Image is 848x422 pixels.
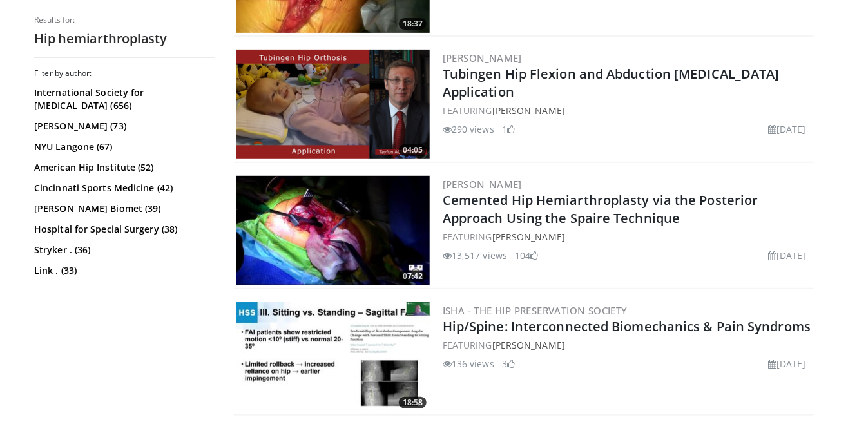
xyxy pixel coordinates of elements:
a: NYU Langone (67) [34,140,211,153]
span: 07:42 [399,271,427,282]
a: 04:05 [236,50,430,159]
div: FEATURING [443,104,811,117]
img: 8d13a072-ec12-49b4-a897-ccee96d02c0a.png.300x170_q85_crop-smart_upscale.png [236,50,430,159]
a: ISHA - The Hip Preservation Society [443,304,628,317]
span: 18:58 [399,397,427,408]
a: 18:58 [236,302,430,412]
a: Tubingen Hip Flexion and Abduction [MEDICAL_DATA] Application [443,65,780,101]
a: Link . (33) [34,264,211,277]
img: 0bdaa4eb-40dd-479d-bd02-e24569e50eb5.300x170_q85_crop-smart_upscale.jpg [236,302,430,412]
span: 04:05 [399,144,427,156]
a: Cincinnati Sports Medicine (42) [34,182,211,195]
a: Hip/Spine: Interconnected Biomechanics & Pain Syndroms [443,318,811,335]
img: c66cfaa8-3ad4-4c68-92de-7144ce094961.300x170_q85_crop-smart_upscale.jpg [236,176,430,285]
li: 13,517 views [443,249,507,262]
a: American Hip Institute (52) [34,161,211,174]
a: 07:42 [236,176,430,285]
a: [PERSON_NAME] [492,231,565,243]
a: [PERSON_NAME] [443,178,522,191]
h3: Filter by author: [34,68,215,79]
li: [DATE] [768,249,806,262]
li: 290 views [443,122,494,136]
a: Cemented Hip Hemiarthroplasty via the Posterior Approach Using the Spaire Technique [443,191,758,227]
a: Hospital for Special Surgery (38) [34,223,211,236]
h2: Hip hemiarthroplasty [34,30,215,47]
li: 3 [502,357,515,370]
li: [DATE] [768,357,806,370]
a: [PERSON_NAME] [443,52,522,64]
a: [PERSON_NAME] [492,104,565,117]
a: [PERSON_NAME] [492,339,565,351]
div: FEATURING [443,338,811,352]
p: Results for: [34,15,215,25]
a: [PERSON_NAME] (73) [34,120,211,133]
span: 18:37 [399,18,427,30]
a: Stryker . (36) [34,244,211,256]
li: 104 [515,249,538,262]
a: [PERSON_NAME] Biomet (39) [34,202,211,215]
li: 136 views [443,357,494,370]
li: [DATE] [768,122,806,136]
div: FEATURING [443,230,811,244]
li: 1 [502,122,515,136]
a: International Society for [MEDICAL_DATA] (656) [34,86,211,112]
